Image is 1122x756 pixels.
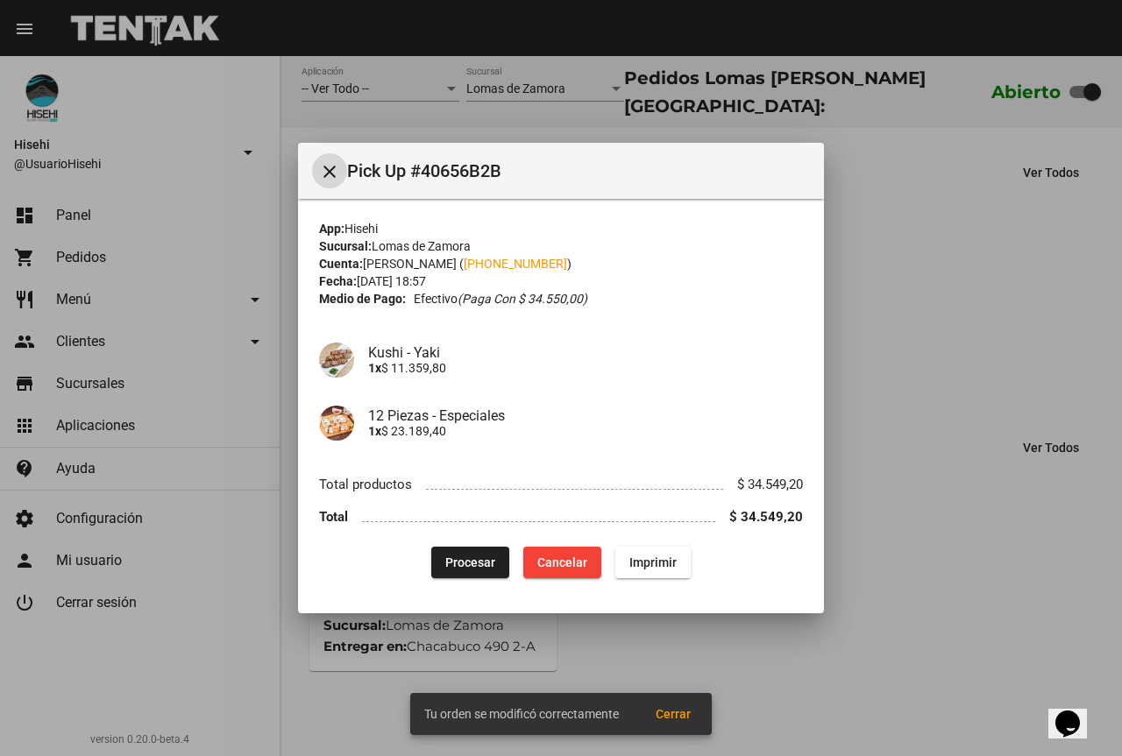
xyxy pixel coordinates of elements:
h4: Kushi - Yaki [368,344,803,361]
button: Imprimir [615,547,691,578]
span: Efectivo [414,290,587,307]
strong: App: [319,222,344,236]
button: Cerrar [312,153,347,188]
b: 1x [368,361,381,375]
img: a945baa2-3386-4d33-98c9-86a6a0e8fd32.jpg [319,406,354,441]
b: 1x [368,424,381,438]
span: Procesar [445,555,495,569]
li: Total $ 34.549,20 [319,501,803,533]
div: [DATE] 18:57 [319,272,803,290]
span: Cerrar [656,707,691,721]
div: Hisehi [319,220,803,237]
iframe: chat widget [1048,686,1104,738]
strong: Fecha: [319,274,357,288]
button: Cerrar [642,698,705,730]
i: (Paga con $ 34.550,00) [458,292,587,306]
p: $ 23.189,40 [368,424,803,438]
li: Total productos $ 34.549,20 [319,469,803,501]
p: $ 11.359,80 [368,361,803,375]
span: Tu orden se modificó correctamente [424,705,619,723]
button: Procesar [431,547,509,578]
mat-icon: Cerrar [319,161,340,182]
span: Imprimir [629,555,677,569]
a: [PHONE_NUMBER] [464,257,567,271]
strong: Medio de Pago: [319,290,406,307]
span: Pick Up #40656B2B [347,157,810,185]
h4: 12 Piezas - Especiales [368,407,803,424]
button: Cancelar [523,547,601,578]
div: Lomas de Zamora [319,237,803,255]
span: Cancelar [537,555,587,569]
strong: Sucursal: [319,239,372,253]
strong: Cuenta: [319,257,363,271]
img: 7b987fcd-e744-4f1e-b0d6-6ba99692a13f.jpg [319,343,354,378]
div: [PERSON_NAME] ( ) [319,255,803,272]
